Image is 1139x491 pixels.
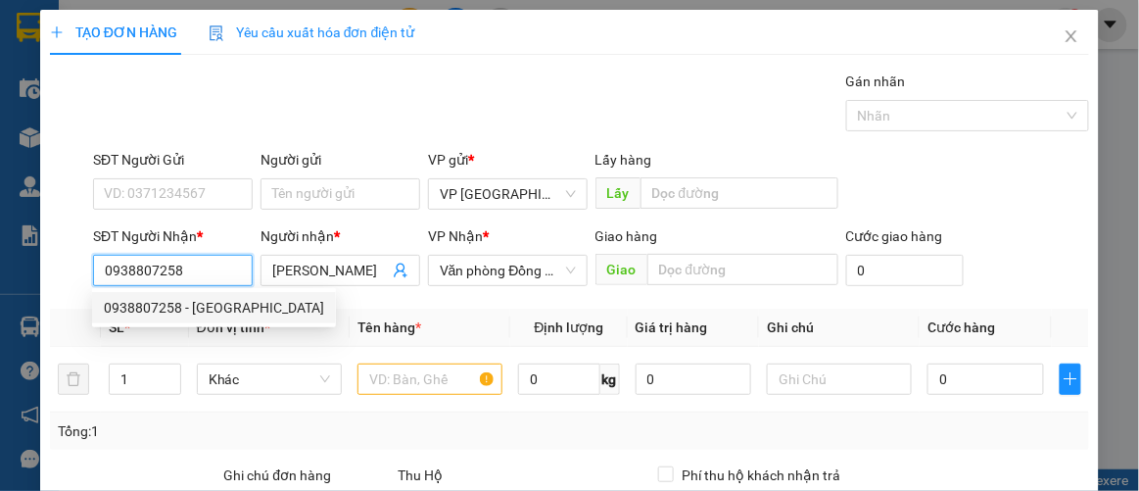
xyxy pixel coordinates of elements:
[357,364,502,395] input: VD: Bàn, Ghế
[595,228,658,244] span: Giao hàng
[357,319,421,335] span: Tên hàng
[927,319,995,335] span: Cước hàng
[759,309,920,347] th: Ghi chú
[209,25,415,40] span: Yêu cầu xuất hóa đơn điện tử
[534,319,603,335] span: Định lượng
[600,364,620,395] span: kg
[428,228,483,244] span: VP Nhận
[261,149,420,171] div: Người gửi
[767,364,912,395] input: Ghi Chú
[1064,28,1079,44] span: close
[428,149,588,171] div: VP gửi
[595,254,647,285] span: Giao
[1060,364,1081,395] button: plus
[636,319,708,335] span: Giá trị hàng
[58,364,89,395] button: delete
[398,467,443,483] span: Thu Hộ
[93,225,253,247] div: SĐT Người Nhận
[440,179,576,209] span: VP Mỹ Đình
[58,420,442,442] div: Tổng: 1
[641,177,838,209] input: Dọc đường
[93,149,253,171] div: SĐT Người Gửi
[223,467,331,483] label: Ghi chú đơn hàng
[50,25,177,40] span: TẠO ĐƠN HÀNG
[50,25,64,39] span: plus
[109,319,124,335] span: SL
[674,465,848,486] span: Phí thu hộ khách nhận trả
[636,364,751,395] input: 0
[647,254,838,285] input: Dọc đường
[209,365,330,394] span: Khác
[261,225,420,247] div: Người nhận
[846,228,943,244] label: Cước giao hàng
[92,292,336,323] div: 0938807258 - MINH ĐỨC
[209,25,224,41] img: icon
[104,297,324,319] div: 0938807258 - [GEOGRAPHIC_DATA]
[846,74,906,89] label: Gán nhãn
[393,263,408,278] span: user-add
[1044,10,1099,65] button: Close
[1061,371,1080,387] span: plus
[595,152,652,168] span: Lấy hàng
[846,255,964,286] input: Cước giao hàng
[595,177,641,209] span: Lấy
[440,256,576,285] span: Văn phòng Đồng Hới
[197,319,270,335] span: Đơn vị tính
